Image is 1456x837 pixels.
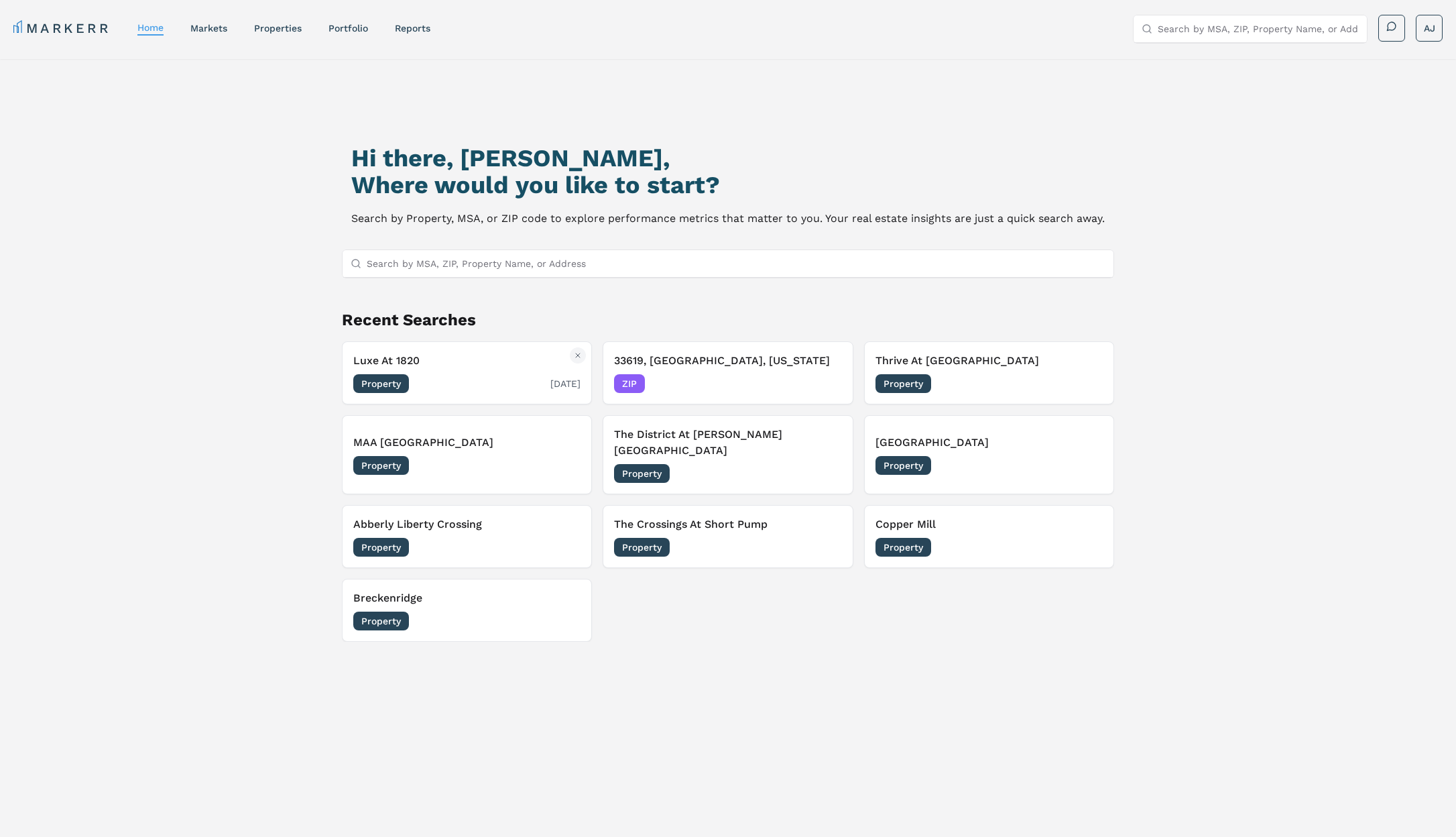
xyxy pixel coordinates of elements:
button: Remove MAA Chancellor ParkMAA [GEOGRAPHIC_DATA]Property[DATE] [342,415,592,494]
a: markets [190,23,227,34]
span: [DATE] [1073,541,1103,554]
h2: Where would you like to start? [351,172,1105,199]
button: Remove Luxe At 1820Luxe At 1820Property[DATE] [342,341,592,404]
a: Portfolio [328,23,368,34]
span: [DATE] [812,467,842,480]
button: AJ [1416,15,1443,42]
h3: Copper Mill [875,516,1103,533]
a: home [137,22,164,33]
h3: The District At [PERSON_NAME][GEOGRAPHIC_DATA] [614,427,841,459]
h3: [GEOGRAPHIC_DATA] [875,435,1103,451]
button: Remove Copper MillCopper MillProperty[DATE] [864,505,1114,568]
span: Property [353,374,409,393]
span: Property [353,456,409,475]
span: ZIP [614,374,645,393]
p: Search by Property, MSA, or ZIP code to explore performance metrics that matter to you. Your real... [351,209,1105,228]
h2: Recent Searches [342,309,1114,331]
span: AJ [1424,21,1435,35]
button: Remove BreckenridgeBreckenridgeProperty[DATE] [342,579,592,642]
a: properties [254,23,302,34]
span: Property [614,464,670,483]
h3: Thrive At [GEOGRAPHIC_DATA] [875,353,1103,369]
span: Property [353,612,409,630]
h1: Hi there, [PERSON_NAME], [351,145,1105,172]
button: Remove The District At Hamilton PlaceThe District At [PERSON_NAME][GEOGRAPHIC_DATA]Property[DATE] [603,415,853,494]
button: Remove Luxe At 1820 [570,347,586,364]
span: [DATE] [812,377,842,390]
input: Search by MSA, ZIP, Property Name, or Address [367,250,1105,277]
button: Remove Abberly Liberty CrossingAbberly Liberty CrossingProperty[DATE] [342,505,592,568]
h3: Breckenridge [353,590,581,606]
span: [DATE] [550,459,581,472]
h3: Abberly Liberty Crossing [353,516,581,533]
input: Search by MSA, ZIP, Property Name, or Address [1158,15,1359,42]
span: [DATE] [550,614,581,628]
h3: 33619, [GEOGRAPHIC_DATA], [US_STATE] [614,353,841,369]
span: Property [875,456,931,475]
a: reports [395,23,430,34]
span: [DATE] [550,541,581,554]
a: MARKERR [13,19,111,38]
span: [DATE] [1073,459,1103,472]
span: Property [875,374,931,393]
span: Property [614,538,670,557]
span: Property [353,538,409,557]
span: [DATE] [1073,377,1103,390]
h3: MAA [GEOGRAPHIC_DATA] [353,435,581,451]
h3: The Crossings At Short Pump [614,516,841,533]
span: Property [875,538,931,557]
button: Remove The Crossings At Short PumpThe Crossings At Short PumpProperty[DATE] [603,505,853,568]
h3: Luxe At 1820 [353,353,581,369]
button: Remove Bell Southpark[GEOGRAPHIC_DATA]Property[DATE] [864,415,1114,494]
button: Remove 33619, Tampa, Florida33619, [GEOGRAPHIC_DATA], [US_STATE]ZIP[DATE] [603,341,853,404]
span: [DATE] [812,541,842,554]
button: Remove Thrive At University CityThrive At [GEOGRAPHIC_DATA]Property[DATE] [864,341,1114,404]
span: [DATE] [550,377,581,390]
